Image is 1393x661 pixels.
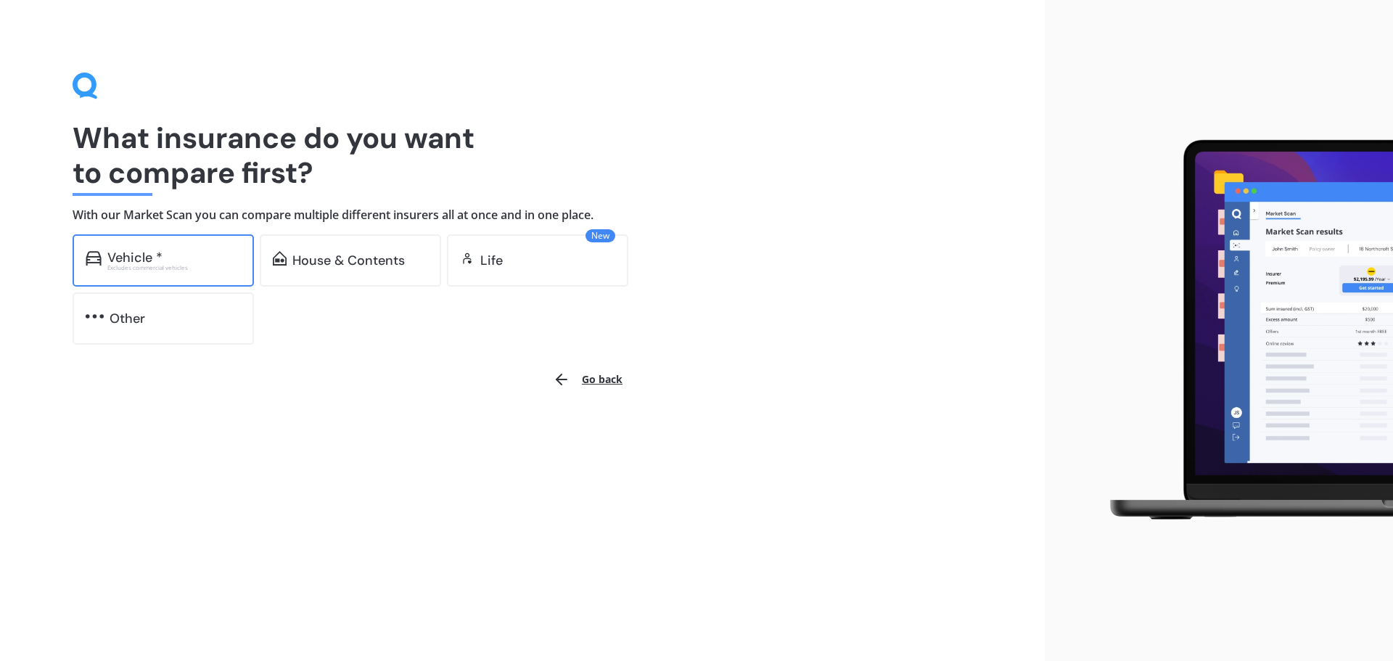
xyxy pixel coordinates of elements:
[107,250,163,265] div: Vehicle *
[73,120,972,190] h1: What insurance do you want to compare first?
[585,229,615,242] span: New
[110,311,145,326] div: Other
[1089,131,1393,530] img: laptop.webp
[86,251,102,266] img: car.f15378c7a67c060ca3f3.svg
[544,362,631,397] button: Go back
[480,253,503,268] div: Life
[73,208,972,223] h4: With our Market Scan you can compare multiple different insurers all at once and in one place.
[86,309,104,324] img: other.81dba5aafe580aa69f38.svg
[107,265,241,271] div: Excludes commercial vehicles
[292,253,405,268] div: House & Contents
[273,251,287,266] img: home-and-contents.b802091223b8502ef2dd.svg
[460,251,474,266] img: life.f720d6a2d7cdcd3ad642.svg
